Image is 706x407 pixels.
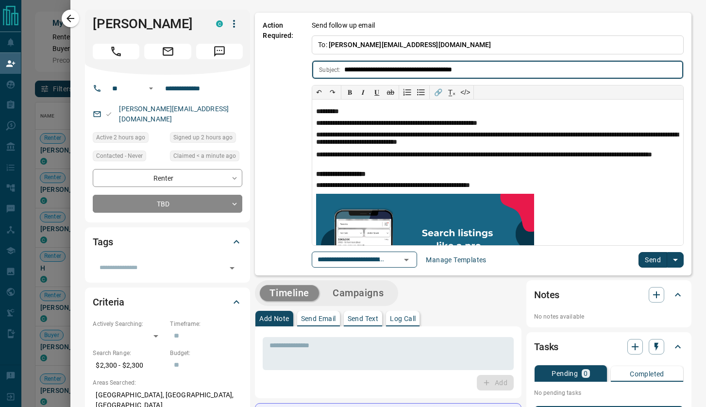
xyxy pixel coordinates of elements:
button: 𝑰 [356,85,370,99]
div: Tasks [534,335,684,358]
p: $2,300 - $2,300 [93,357,165,373]
button: Manage Templates [420,252,492,268]
div: condos.ca [216,20,223,27]
p: Timeframe: [170,320,242,328]
p: Budget: [170,349,242,357]
p: Send follow up email [312,20,375,31]
a: [PERSON_NAME][EMAIL_ADDRESS][DOMAIN_NAME] [119,105,229,123]
div: Mon Sep 15 2025 [170,151,242,164]
div: Mon Sep 15 2025 [93,132,165,146]
p: Log Call [390,315,416,322]
s: ab [387,88,395,96]
div: Criteria [93,290,242,314]
span: Email [144,44,191,59]
h2: Tasks [534,339,558,355]
button: 🔗 [431,85,445,99]
p: Search Range: [93,349,165,357]
svg: Email Valid [105,111,112,118]
button: Timeline [260,285,319,301]
button: Campaigns [323,285,393,301]
div: Mon Sep 15 2025 [170,132,242,146]
button: ↷ [326,85,339,99]
span: [PERSON_NAME][EMAIL_ADDRESS][DOMAIN_NAME] [329,41,491,49]
span: Signed up 2 hours ago [173,133,233,142]
button: Bullet list [414,85,428,99]
button: Send [639,252,667,268]
button: Open [225,261,239,275]
button: Open [145,83,157,94]
p: No notes available [534,312,684,321]
p: Action Required: [263,20,297,268]
span: Claimed < a minute ago [173,151,236,161]
p: Actively Searching: [93,320,165,328]
p: Areas Searched: [93,378,242,387]
p: Send Email [301,315,336,322]
span: Contacted - Never [96,151,143,161]
button: 𝐁 [343,85,356,99]
span: 𝐔 [374,88,379,96]
div: TBD [93,195,242,213]
p: Completed [630,371,664,377]
p: Send Text [348,315,379,322]
h2: Criteria [93,294,124,310]
button: 𝐔 [370,85,384,99]
button: Open [400,253,413,267]
div: Tags [93,230,242,254]
div: Renter [93,169,242,187]
p: No pending tasks [534,386,684,400]
div: split button [639,252,684,268]
img: search_like_a_pro.png [316,194,534,289]
button: </> [458,85,472,99]
p: Add Note [259,315,289,322]
span: Call [93,44,139,59]
button: ↶ [312,85,326,99]
button: ab [384,85,397,99]
div: Notes [534,283,684,306]
span: Message [196,44,243,59]
h1: [PERSON_NAME] [93,16,202,32]
button: T̲ₓ [445,85,458,99]
span: Active 2 hours ago [96,133,145,142]
h2: Notes [534,287,559,303]
p: Pending [552,370,578,377]
p: Subject: [319,66,340,74]
h2: Tags [93,234,113,250]
p: To: [312,35,684,54]
button: Numbered list [401,85,414,99]
p: 0 [584,370,588,377]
